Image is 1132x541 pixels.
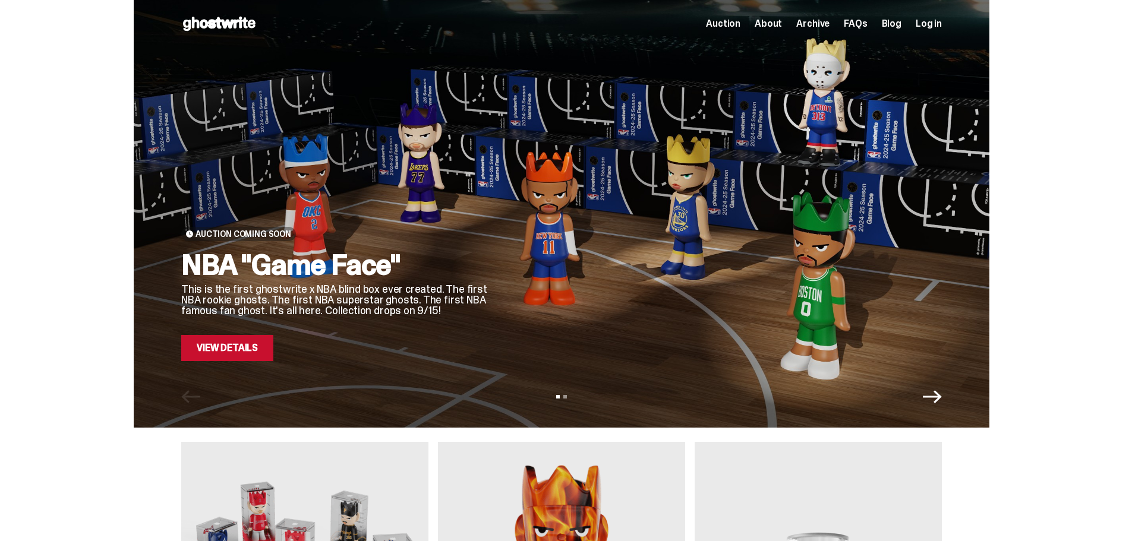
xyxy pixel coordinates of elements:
[706,19,740,29] a: Auction
[916,19,942,29] a: Log in
[181,335,273,361] a: View Details
[882,19,901,29] a: Blog
[755,19,782,29] a: About
[844,19,867,29] a: FAQs
[796,19,830,29] a: Archive
[196,229,291,239] span: Auction Coming Soon
[181,251,490,279] h2: NBA "Game Face"
[563,395,567,398] button: View slide 2
[181,284,490,316] p: This is the first ghostwrite x NBA blind box ever created. The first NBA rookie ghosts. The first...
[923,387,942,406] button: Next
[556,395,560,398] button: View slide 1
